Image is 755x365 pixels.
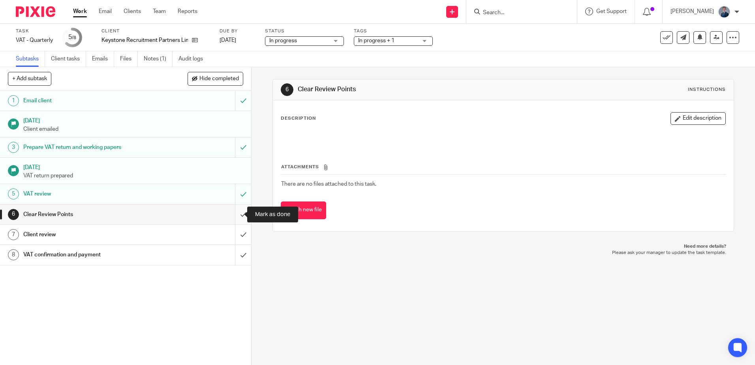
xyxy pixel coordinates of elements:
[144,51,173,67] a: Notes (1)
[51,51,86,67] a: Client tasks
[23,249,159,261] h1: VAT confirmation and payment
[23,209,159,220] h1: Clear Review Points
[269,38,297,43] span: In progress
[718,6,731,18] img: DSC05254%20(1).jpg
[8,72,51,85] button: + Add subtask
[23,162,244,171] h1: [DATE]
[73,8,87,15] a: Work
[8,209,19,220] div: 6
[16,28,53,34] label: Task
[596,9,627,14] span: Get Support
[670,8,714,15] p: [PERSON_NAME]
[153,8,166,15] a: Team
[281,181,376,187] span: There are no files attached to this task.
[354,28,433,34] label: Tags
[23,95,159,107] h1: Email client
[99,8,112,15] a: Email
[281,115,316,122] p: Description
[220,28,255,34] label: Due by
[16,51,45,67] a: Subtasks
[23,188,159,200] h1: VAT review
[358,38,394,43] span: In progress + 1
[280,250,726,256] p: Please ask your manager to update the task template.
[124,8,141,15] a: Clients
[8,249,19,260] div: 8
[8,188,19,199] div: 5
[482,9,553,17] input: Search
[8,142,19,153] div: 3
[16,6,55,17] img: Pixie
[23,141,159,153] h1: Prepare VAT return and working papers
[16,36,53,44] div: VAT - Quarterly
[188,72,243,85] button: Hide completed
[298,85,520,94] h1: Clear Review Points
[120,51,138,67] a: Files
[23,125,244,133] p: Client emailed
[265,28,344,34] label: Status
[23,229,159,241] h1: Client review
[178,51,209,67] a: Audit logs
[101,28,210,34] label: Client
[220,38,236,43] span: [DATE]
[281,165,319,169] span: Attachments
[23,172,244,180] p: VAT return prepared
[688,87,726,93] div: Instructions
[68,33,76,42] div: 5
[281,83,293,96] div: 6
[199,76,239,82] span: Hide completed
[72,36,76,40] small: /8
[23,115,244,125] h1: [DATE]
[92,51,114,67] a: Emails
[178,8,197,15] a: Reports
[8,95,19,106] div: 1
[280,243,726,250] p: Need more details?
[101,36,188,44] p: Keystone Recruitment Partners Limited
[8,229,19,240] div: 7
[670,112,726,125] button: Edit description
[281,201,326,219] button: Attach new file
